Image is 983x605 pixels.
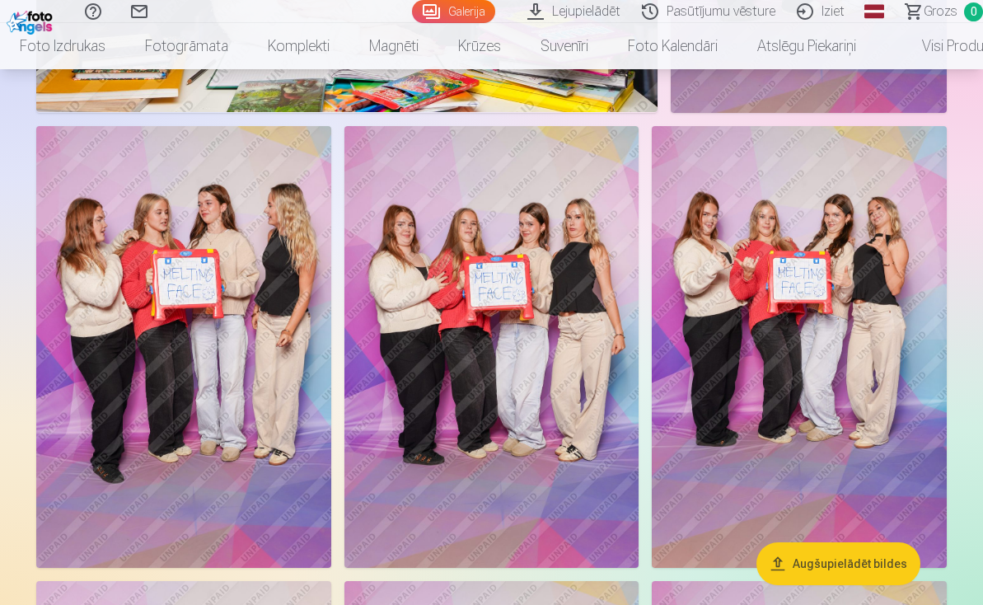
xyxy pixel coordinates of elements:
a: Atslēgu piekariņi [737,23,876,69]
a: Magnēti [349,23,438,69]
span: Grozs [924,2,957,21]
span: 0 [964,2,983,21]
a: Foto kalendāri [608,23,737,69]
a: Komplekti [248,23,349,69]
a: Krūzes [438,23,521,69]
img: /fa1 [7,7,57,35]
a: Fotogrāmata [125,23,248,69]
button: Augšupielādēt bildes [756,542,920,585]
a: Suvenīri [521,23,608,69]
